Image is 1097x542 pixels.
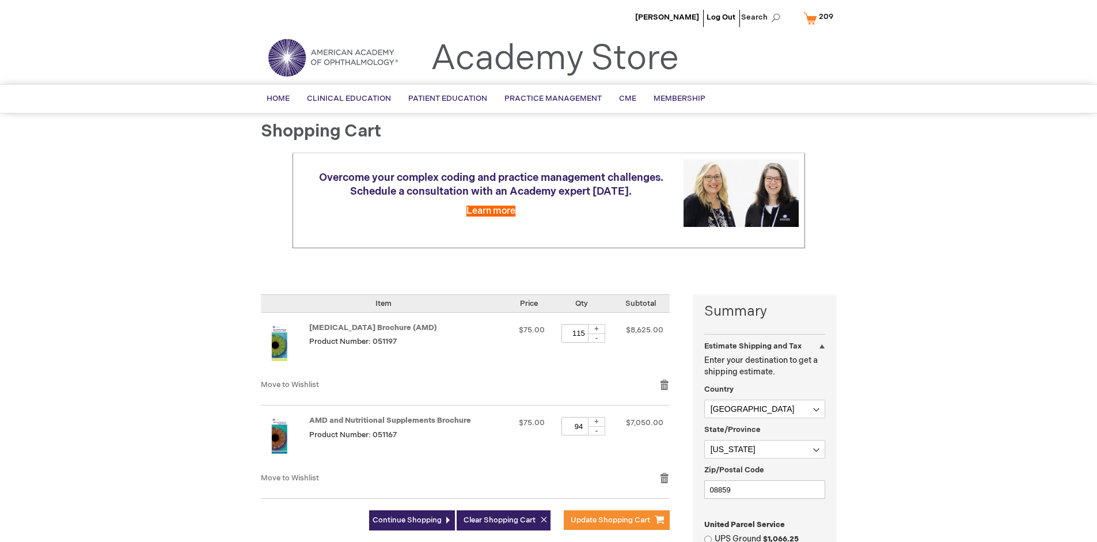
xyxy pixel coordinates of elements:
span: Patient Education [408,94,487,103]
span: $7,050.00 [626,418,663,427]
span: United Parcel Service [704,520,785,529]
button: Update Shopping Cart [564,510,670,530]
a: Move to Wishlist [261,380,319,389]
a: Age-Related Macular Degeneration Brochure (AMD) [261,324,309,368]
img: Age-Related Macular Degeneration Brochure (AMD) [261,324,298,361]
strong: Summary [704,302,825,321]
span: Clinical Education [307,94,391,103]
img: Schedule a consultation with an Academy expert today [684,160,799,227]
span: Search [741,6,785,29]
span: Home [267,94,290,103]
span: Membership [654,94,705,103]
div: - [588,333,605,343]
a: Move to Wishlist [261,473,319,483]
a: AMD and Nutritional Supplements Brochure [261,417,309,461]
span: Clear Shopping Cart [464,516,536,525]
span: Country [704,385,734,394]
span: $8,625.00 [626,325,663,335]
button: Clear Shopping Cart [457,510,551,530]
span: Shopping Cart [261,121,381,142]
span: $75.00 [519,325,545,335]
input: Qty [561,417,596,435]
a: [PERSON_NAME] [635,13,699,22]
a: Academy Store [431,38,679,79]
span: 209 [819,12,833,21]
a: 209 [801,8,841,28]
div: - [588,426,605,435]
a: AMD and Nutritional Supplements Brochure [309,416,471,425]
strong: Estimate Shipping and Tax [704,342,802,351]
a: [MEDICAL_DATA] Brochure (AMD) [309,323,437,332]
span: Continue Shopping [373,516,442,525]
input: Qty [561,324,596,343]
p: Enter your destination to get a shipping estimate. [704,355,825,378]
span: Product Number: 051197 [309,337,397,346]
a: Continue Shopping [369,510,455,530]
span: Update Shopping Cart [571,516,650,525]
span: Qty [575,299,588,308]
span: State/Province [704,425,761,434]
span: Item [375,299,392,308]
span: Zip/Postal Code [704,465,764,475]
span: Overcome your complex coding and practice management challenges. Schedule a consultation with an ... [319,172,663,198]
span: Product Number: 051167 [309,430,397,439]
a: Log Out [707,13,735,22]
span: Subtotal [625,299,656,308]
div: + [588,417,605,427]
span: Practice Management [504,94,602,103]
span: CME [619,94,636,103]
img: AMD and Nutritional Supplements Brochure [261,417,298,454]
span: Price [520,299,538,308]
span: $75.00 [519,418,545,427]
div: + [588,324,605,334]
a: Learn more [466,206,515,217]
